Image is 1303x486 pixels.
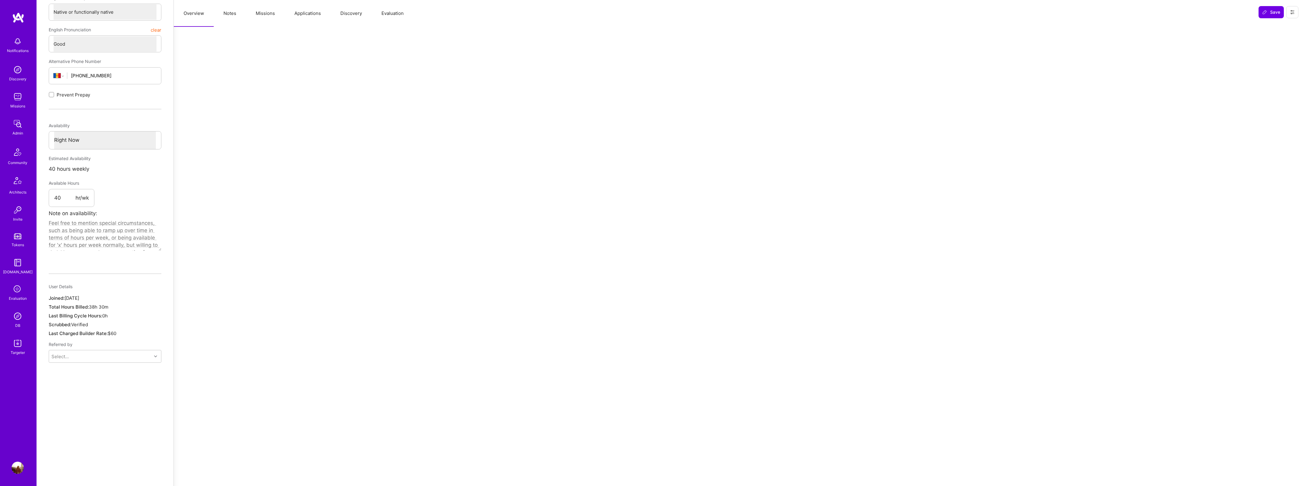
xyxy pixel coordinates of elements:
[10,103,25,109] div: Missions
[7,47,29,54] div: Notifications
[12,12,24,23] img: logo
[49,120,161,131] div: Availability
[9,189,26,195] div: Architects
[102,313,108,319] span: 0h
[49,322,71,327] span: Scrubbed:
[1262,9,1280,15] span: Save
[12,462,24,474] img: User Avatar
[65,295,79,301] span: [DATE]
[51,353,69,360] div: Select...
[12,130,23,136] div: Admin
[12,204,24,216] img: Invite
[49,208,97,219] label: Note on availability:
[54,189,76,207] input: XX
[12,284,23,295] i: icon SelectionTeam
[49,304,89,310] span: Total Hours Billed:
[57,92,90,98] span: Prevent Prepay
[10,145,25,159] img: Community
[13,216,23,222] div: Invite
[76,194,89,202] span: hr/wk
[49,153,161,164] div: Estimated Availability
[154,355,157,358] i: icon Chevron
[49,24,91,35] span: English Pronunciation
[9,76,26,82] div: Discovery
[11,349,25,356] div: Targeter
[12,118,24,130] img: admin teamwork
[3,269,33,275] div: [DOMAIN_NAME]
[49,295,65,301] span: Joined:
[10,174,25,189] img: Architects
[49,178,94,189] div: Available Hours
[8,159,27,166] div: Community
[49,330,108,336] span: Last Charged Builder Rate:
[49,59,101,64] span: Alternative Phone Number
[49,281,161,292] div: User Details
[49,313,102,319] span: Last Billing Cycle Hours:
[151,24,161,35] button: clear
[71,68,156,83] input: +1 (000) 000-0000
[71,322,88,327] span: Verified
[12,242,24,248] div: Tokens
[12,35,24,47] img: bell
[89,304,108,310] span: 38h 30m
[15,322,20,329] div: DB
[108,330,116,336] span: $60
[49,339,161,350] div: Referred by
[12,91,24,103] img: teamwork
[12,337,24,349] img: Skill Targeter
[9,295,27,302] div: Evaluation
[12,310,24,322] img: Admin Search
[12,257,24,269] img: guide book
[10,462,25,474] a: User Avatar
[14,233,21,239] img: tokens
[12,64,24,76] img: discovery
[1259,6,1284,18] button: Save
[49,164,161,174] div: 40 hours weekly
